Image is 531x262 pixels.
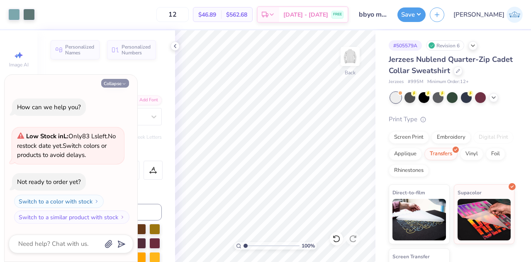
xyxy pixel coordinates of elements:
[94,199,99,204] img: Switch to a color with stock
[392,199,446,240] img: Direct-to-film
[333,12,342,17] span: FREE
[389,40,422,51] div: # 505579A
[460,148,483,160] div: Vinyl
[26,132,68,140] strong: Low Stock in L :
[392,252,430,261] span: Screen Transfer
[14,211,129,224] button: Switch to a similar product with stock
[129,95,162,105] div: Add Font
[9,61,29,68] span: Image AI
[17,132,116,150] span: No restock date yet.
[389,131,429,144] div: Screen Print
[122,44,151,56] span: Personalized Numbers
[389,78,404,86] span: Jerzees
[302,242,315,250] span: 100 %
[424,148,458,160] div: Transfers
[389,148,422,160] div: Applique
[389,54,513,76] span: Jerzees Nublend Quarter-Zip Cadet Collar Sweatshirt
[17,103,81,111] div: How can we help you?
[486,148,505,160] div: Foil
[389,164,429,177] div: Rhinestones
[408,78,423,86] span: # 995M
[283,10,328,19] span: [DATE] - [DATE]
[353,6,393,23] input: Untitled Design
[397,7,426,22] button: Save
[226,10,247,19] span: $562.68
[458,199,511,240] img: Supacolor
[389,115,514,124] div: Print Type
[14,195,104,208] button: Switch to a color with stock
[427,78,469,86] span: Minimum Order: 12 +
[473,131,514,144] div: Digital Print
[453,10,504,20] span: [PERSON_NAME]
[101,79,129,88] button: Collapse
[17,178,81,186] div: Not ready to order yet?
[431,131,471,144] div: Embroidery
[156,7,189,22] input: – –
[507,7,523,23] img: Janilyn Atanacio
[426,40,464,51] div: Revision 6
[17,132,116,159] span: Only 83 Ls left. Switch colors or products to avoid delays.
[453,7,523,23] a: [PERSON_NAME]
[120,215,125,220] img: Switch to a similar product with stock
[198,10,216,19] span: $46.89
[392,188,425,197] span: Direct-to-film
[65,44,95,56] span: Personalized Names
[345,69,356,76] div: Back
[458,188,482,197] span: Supacolor
[342,48,358,65] img: Back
